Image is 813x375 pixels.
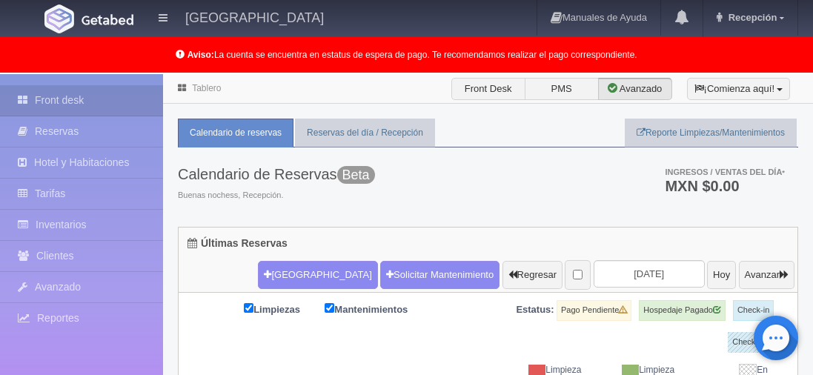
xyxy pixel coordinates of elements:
[639,300,726,321] label: Hospedaje Pagado
[516,303,554,317] label: Estatus:
[178,190,375,202] span: Buenas nochess, Recepción.
[244,303,253,313] input: Limpiezas
[728,332,774,353] label: Check-out
[44,4,74,33] img: Getabed
[598,78,672,100] label: Avanzado
[625,119,797,147] a: Reporte Limpiezas/Mantenimientos
[665,167,785,176] span: Ingresos / Ventas del día
[337,166,375,184] span: Beta
[178,166,375,182] h3: Calendario de Reservas
[525,78,599,100] label: PMS
[82,14,133,25] img: Getabed
[325,300,430,317] label: Mantenimientos
[502,261,563,289] button: Regresar
[185,7,324,26] h4: [GEOGRAPHIC_DATA]
[295,119,435,147] a: Reservas del día / Recepción
[325,303,334,313] input: Mantenimientos
[687,78,790,100] button: ¡Comienza aquí!
[733,300,774,321] label: Check-in
[451,78,525,100] label: Front Desk
[258,261,377,289] button: [GEOGRAPHIC_DATA]
[739,261,794,289] button: Avanzar
[178,119,293,147] a: Calendario de reservas
[192,83,221,93] a: Tablero
[707,261,736,289] button: Hoy
[557,300,631,321] label: Pago Pendiente
[725,12,777,23] span: Recepción
[244,300,322,317] label: Limpiezas
[380,261,500,289] a: Solicitar Mantenimiento
[188,50,214,60] b: Aviso:
[188,238,288,249] h4: Últimas Reservas
[665,179,785,193] h3: MXN $0.00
